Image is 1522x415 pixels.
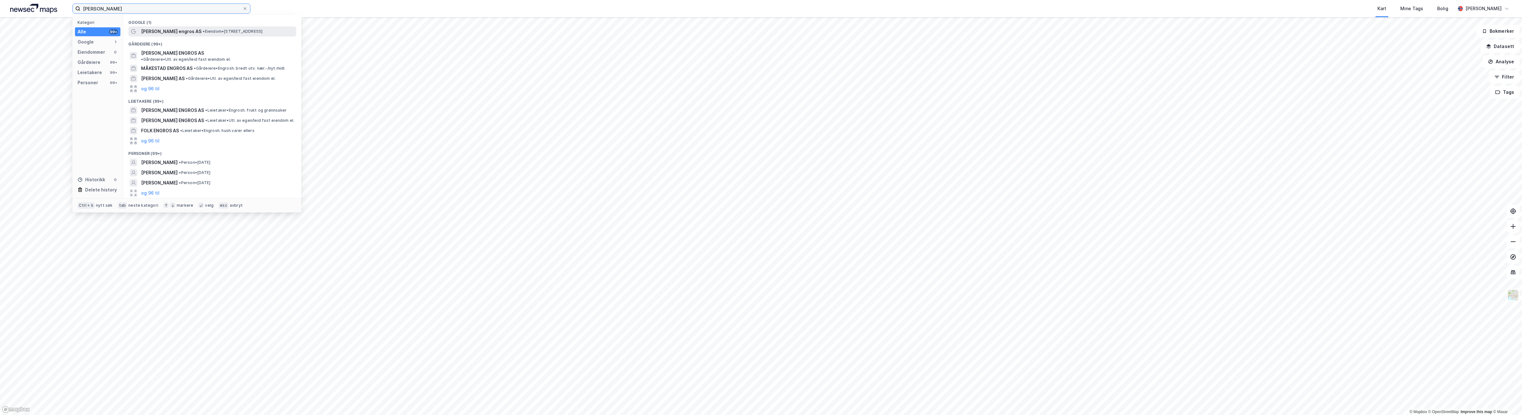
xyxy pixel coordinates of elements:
button: Tags [1490,86,1519,99]
div: [PERSON_NAME] [1465,5,1502,12]
span: Gårdeiere • Utl. av egen/leid fast eiendom el. [186,76,275,81]
span: • [205,118,207,123]
span: • [180,128,182,133]
span: [PERSON_NAME] ENGROS AS [141,107,204,114]
div: Ctrl + k [78,202,95,209]
div: Delete history [85,186,117,194]
div: Gårdeiere [78,59,100,66]
input: Søk på adresse, matrikkel, gårdeiere, leietakere eller personer [80,4,242,13]
div: markere [177,203,193,208]
button: Datasett [1481,40,1519,53]
button: og 96 til [141,189,160,197]
span: • [194,66,196,71]
div: tab [118,202,127,209]
span: Person • [DATE] [179,180,210,185]
div: Google (1) [123,15,301,26]
span: [PERSON_NAME] [141,169,178,176]
div: Alle [78,28,86,36]
div: 1 [113,39,118,45]
div: Personer (99+) [123,146,301,157]
span: Person • [DATE] [179,160,210,165]
div: 0 [113,177,118,182]
div: 99+ [109,80,118,85]
img: Z [1507,289,1519,301]
div: avbryt [230,203,243,208]
span: • [203,29,205,34]
div: 99+ [109,60,118,65]
span: Eiendom • [STREET_ADDRESS] [203,29,262,34]
div: Personer [78,79,98,86]
div: esc [219,202,228,209]
div: Bolig [1437,5,1448,12]
span: • [179,180,181,185]
span: Gårdeiere • Engrosh. bredt utv. nær.-/nyt.midl. [194,66,285,71]
span: Gårdeiere • Utl. av egen/leid fast eiendom el. [141,57,231,62]
div: nytt søk [96,203,113,208]
img: logo.a4113a55bc3d86da70a041830d287a7e.svg [10,4,57,13]
span: [PERSON_NAME] [141,159,178,166]
span: Leietaker • Utl. av egen/leid fast eiendom el. [205,118,294,123]
div: Google [78,38,94,46]
a: Mapbox homepage [2,406,30,413]
span: MÅKESTAD ENGROS AS [141,65,193,72]
button: og 96 til [141,137,160,145]
div: velg [205,203,214,208]
div: Kategori [78,20,120,25]
div: Leietakere [78,69,102,76]
button: og 96 til [141,85,160,93]
span: Person • [DATE] [179,170,210,175]
span: • [179,160,181,165]
span: [PERSON_NAME] ENGROS AS [141,49,204,57]
div: Eiendommer [78,48,105,56]
span: • [186,76,188,81]
iframe: Chat Widget [1490,384,1522,415]
a: Improve this map [1461,410,1492,414]
a: OpenStreetMap [1428,410,1459,414]
div: 99+ [109,70,118,75]
div: Kart [1377,5,1386,12]
span: [PERSON_NAME] ENGROS AS [141,117,204,124]
div: Gårdeiere (99+) [123,37,301,48]
span: • [179,170,181,175]
span: • [205,108,207,113]
div: 0 [113,50,118,55]
button: Bokmerker [1477,25,1519,38]
button: Filter [1489,71,1519,83]
span: [PERSON_NAME] [141,179,178,187]
span: • [141,57,143,62]
span: FOLK ENGROS AS [141,127,179,135]
div: Historikk [78,176,105,183]
a: Mapbox [1410,410,1427,414]
span: [PERSON_NAME] engros AS [141,28,201,35]
div: Mine Tags [1400,5,1423,12]
button: Analyse [1483,55,1519,68]
div: neste kategori [128,203,158,208]
div: 99+ [109,29,118,34]
span: Leietaker • Engrosh. frukt og grønnsaker [205,108,287,113]
span: Leietaker • Engrosh. hush.varer ellers [180,128,254,133]
span: [PERSON_NAME] AS [141,75,185,82]
div: Leietakere (99+) [123,94,301,105]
